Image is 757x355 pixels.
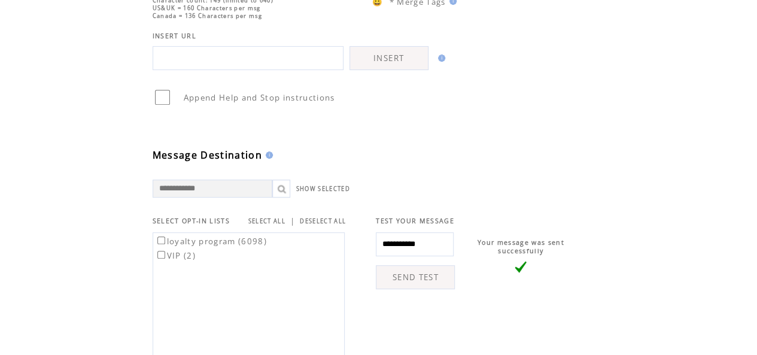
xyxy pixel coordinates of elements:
[248,217,285,225] a: SELECT ALL
[157,251,165,259] input: VIP (2)
[155,250,196,261] label: VIP (2)
[290,216,295,226] span: |
[376,217,454,225] span: TEST YOUR MESSAGE
[153,12,262,20] span: Canada = 136 Characters per msg
[262,151,273,159] img: help.gif
[376,265,455,289] a: SEND TEST
[153,32,196,40] span: INSERT URL
[184,92,335,103] span: Append Help and Stop instructions
[153,148,262,162] span: Message Destination
[300,217,346,225] a: DESELECT ALL
[153,4,261,12] span: US&UK = 160 Characters per msg
[434,54,445,62] img: help.gif
[515,261,527,273] img: vLarge.png
[296,185,350,193] a: SHOW SELECTED
[349,46,428,70] a: INSERT
[157,236,165,244] input: loyalty program (6098)
[155,236,267,247] label: loyalty program (6098)
[153,217,230,225] span: SELECT OPT-IN LISTS
[478,238,564,255] span: Your message was sent successfully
